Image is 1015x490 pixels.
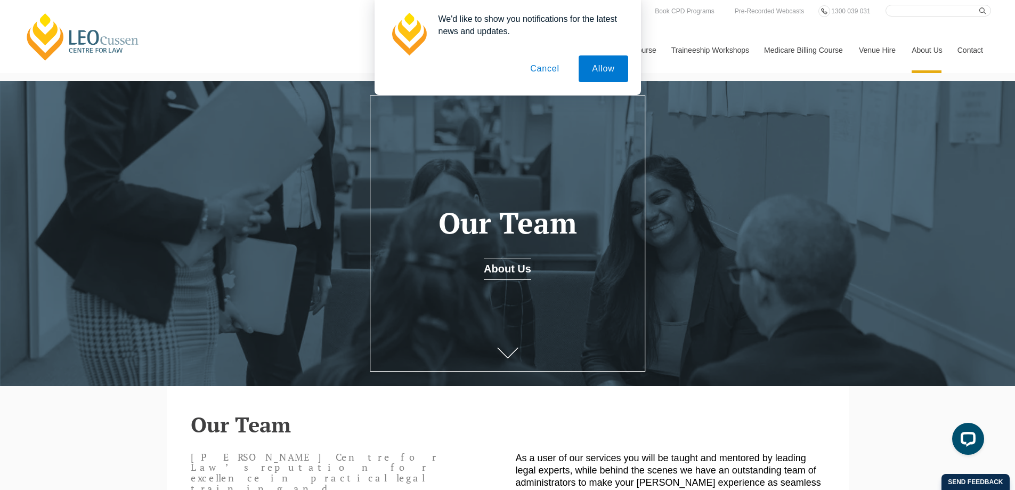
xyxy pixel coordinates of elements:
[430,13,628,37] div: We'd like to show you notifications for the latest news and updates.
[387,13,430,55] img: notification icon
[484,259,531,280] a: About Us
[191,413,825,436] h2: Our Team
[386,207,629,239] h1: Our Team
[517,55,573,82] button: Cancel
[944,419,988,463] iframe: LiveChat chat widget
[579,55,628,82] button: Allow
